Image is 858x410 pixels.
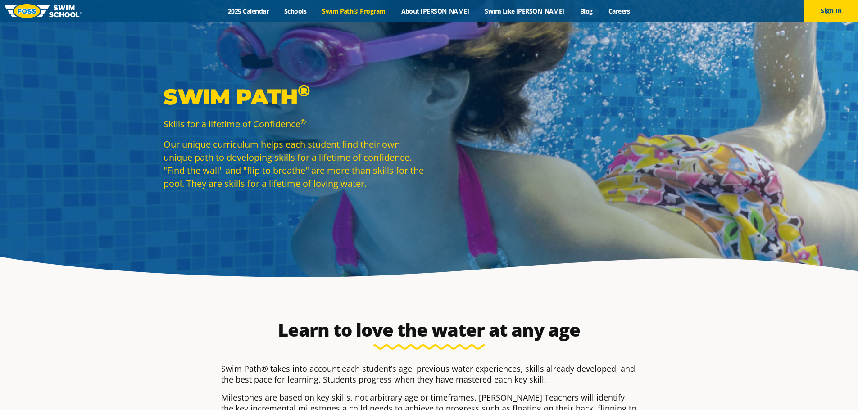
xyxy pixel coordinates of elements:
[477,7,572,15] a: Swim Like [PERSON_NAME]
[277,7,314,15] a: Schools
[298,81,310,100] sup: ®
[393,7,477,15] a: About [PERSON_NAME]
[163,138,425,190] p: Our unique curriculum helps each student find their own unique path to developing skills for a li...
[217,319,642,341] h2: Learn to love the water at any age
[314,7,393,15] a: Swim Path® Program
[572,7,600,15] a: Blog
[163,83,425,110] p: Swim Path
[221,363,637,385] p: Swim Path® takes into account each student’s age, previous water experiences, skills already deve...
[300,117,306,126] sup: ®
[600,7,638,15] a: Careers
[220,7,277,15] a: 2025 Calendar
[163,117,425,131] p: Skills for a lifetime of Confidence
[5,4,82,18] img: FOSS Swim School Logo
